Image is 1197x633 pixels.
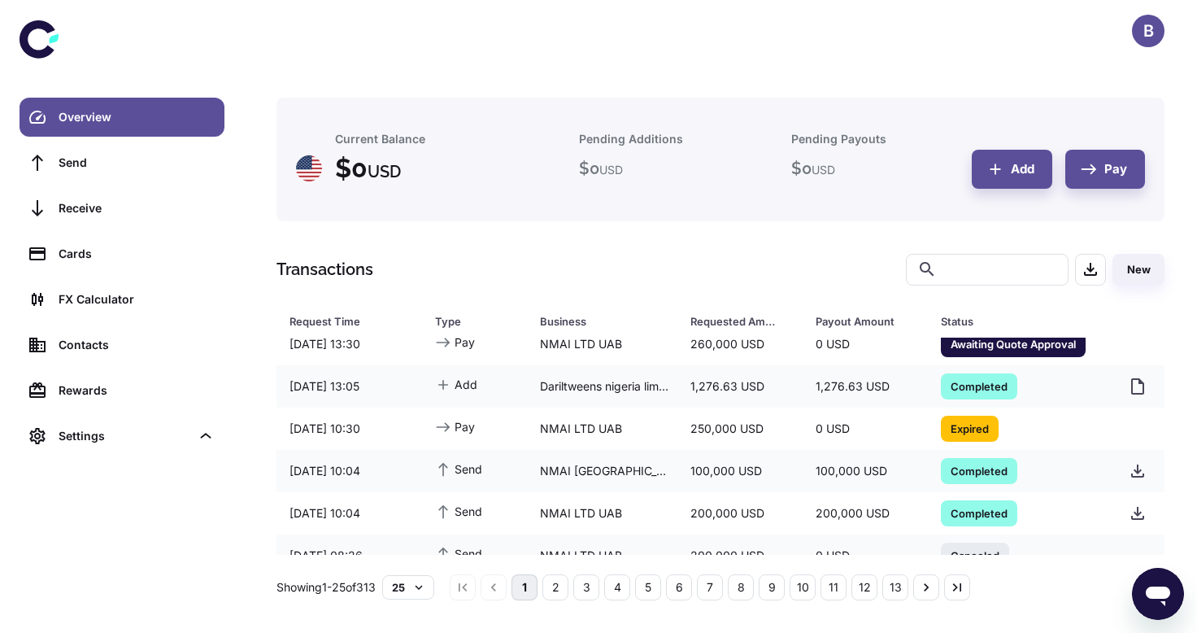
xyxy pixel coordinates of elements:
h5: $ 0 [791,156,835,181]
button: Go to page 4 [604,574,630,600]
div: 0 USD [803,540,928,571]
div: Status [941,310,1076,333]
span: Awaiting Quote Approval [941,335,1086,351]
div: [DATE] 13:05 [276,371,422,402]
div: [DATE] 08:26 [276,540,422,571]
div: Settings [20,417,224,456]
h5: $ 0 [579,156,623,181]
span: Pay [435,417,475,435]
span: Expired [941,420,999,436]
span: Completed [941,504,1017,521]
div: Rewards [59,382,215,399]
button: B [1132,15,1164,47]
a: Cards [20,234,224,273]
button: Go to page 3 [573,574,599,600]
div: 0 USD [803,413,928,444]
button: page 1 [511,574,538,600]
h4: $ 0 [335,149,401,188]
button: Go to page 12 [851,574,877,600]
div: NMAI LTD UAB [527,540,677,571]
button: Add [972,150,1052,189]
div: 200,000 USD [677,540,803,571]
a: Send [20,143,224,182]
nav: pagination navigation [447,574,973,600]
div: Type [435,310,499,333]
a: Rewards [20,371,224,410]
h6: Current Balance [335,130,425,148]
div: Overview [59,108,215,126]
span: Send [435,460,482,478]
span: Completed [941,462,1017,478]
div: [DATE] 10:04 [276,456,422,487]
button: Go to page 7 [697,574,723,600]
h6: Pending Payouts [791,130,886,148]
span: Payout Amount [816,310,921,333]
div: [DATE] 10:30 [276,413,422,444]
div: Receive [59,199,215,217]
div: 100,000 USD [677,456,803,487]
iframe: Button to launch messaging window, conversation in progress [1132,568,1184,620]
div: Cards [59,245,215,263]
div: 260,000 USD [677,329,803,360]
button: Go to page 6 [666,574,692,600]
div: NMAI [GEOGRAPHIC_DATA] [527,456,677,487]
div: Settings [59,427,190,445]
div: Contacts [59,336,215,354]
a: Contacts [20,325,224,365]
span: USD [368,162,401,181]
div: Send [59,154,215,172]
button: New [1112,254,1164,286]
span: Add [435,375,477,393]
span: Completed [941,378,1017,394]
div: FX Calculator [59,290,215,308]
button: Go to page 9 [759,574,785,600]
button: Go to page 8 [728,574,754,600]
span: Type [435,310,520,333]
div: Requested Amount [690,310,775,333]
span: USD [812,163,835,177]
button: 25 [382,575,434,600]
button: Go to page 5 [635,574,661,600]
a: FX Calculator [20,280,224,319]
span: Status [941,310,1097,333]
button: Go to page 13 [882,574,908,600]
div: 1,276.63 USD [677,371,803,402]
button: Go to page 2 [542,574,568,600]
div: Dariltweens nigeria limited [527,371,677,402]
div: NMAI LTD UAB [527,413,677,444]
button: Go to last page [944,574,970,600]
div: 100,000 USD [803,456,928,487]
span: Send [435,502,482,520]
h1: Transactions [276,257,373,282]
div: 200,000 USD [677,498,803,529]
div: [DATE] 10:04 [276,498,422,529]
h6: Pending Additions [579,130,683,148]
div: [DATE] 13:30 [276,329,422,360]
div: 0 USD [803,329,928,360]
div: 200,000 USD [803,498,928,529]
button: Pay [1065,150,1145,189]
span: Pay [435,333,475,351]
a: Overview [20,98,224,137]
p: Showing 1-25 of 313 [276,578,376,596]
div: NMAI LTD UAB [527,329,677,360]
span: Send [435,544,482,562]
div: 250,000 USD [677,413,803,444]
button: Go to next page [913,574,939,600]
span: Request Time [289,310,416,333]
span: Canceled [941,547,1009,563]
button: Go to page 11 [820,574,847,600]
div: Request Time [289,310,394,333]
div: Payout Amount [816,310,900,333]
div: 1,276.63 USD [803,371,928,402]
button: Go to page 10 [790,574,816,600]
div: NMAI LTD UAB [527,498,677,529]
span: Requested Amount [690,310,796,333]
a: Receive [20,189,224,228]
span: USD [599,163,623,177]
